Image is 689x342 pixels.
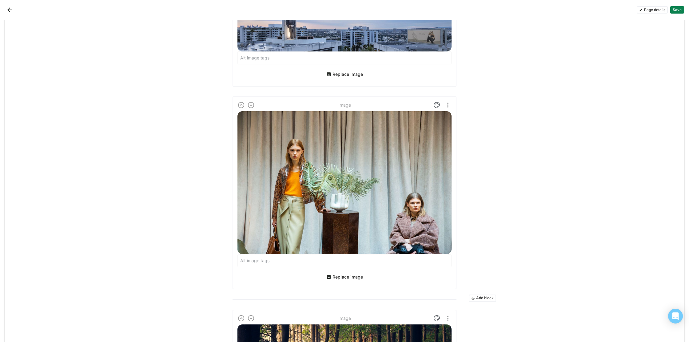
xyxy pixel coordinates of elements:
[238,254,451,267] input: Alt image tags
[338,316,351,321] div: Image
[237,3,452,51] img: MEA65S9l.1280.jpg
[444,313,452,323] button: More options
[238,52,451,64] input: Alt image tags
[324,69,365,79] button: Replace image
[237,111,452,254] img: VhGBZVei.1280.jpg
[324,272,365,282] button: Replace image
[5,5,15,15] button: Back
[668,309,683,324] div: Open Intercom Messenger
[338,102,351,108] div: Image
[670,6,684,14] button: Save
[444,100,452,110] button: More options
[469,295,496,302] button: Add block
[637,6,668,14] button: Page details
